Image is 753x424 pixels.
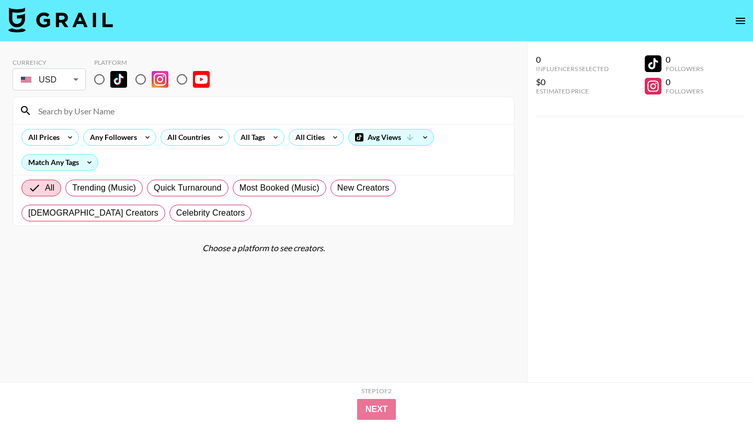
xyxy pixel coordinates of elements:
div: Platform [94,58,218,66]
span: New Creators [337,182,390,194]
input: Search by User Name [32,102,508,119]
div: 0 [666,77,703,87]
div: $0 [536,77,609,87]
div: Currency [13,58,86,66]
div: All Countries [161,129,212,145]
div: Followers [666,87,703,95]
div: Influencers Selected [536,65,609,73]
button: open drawer [730,10,751,31]
img: Instagram [152,71,168,88]
div: USD [15,70,84,89]
span: All [45,182,54,194]
img: Grail Talent [8,7,113,32]
button: Next [357,399,396,420]
span: Celebrity Creators [176,207,245,219]
img: YouTube [193,71,210,88]
div: Match Any Tags [22,155,98,170]
div: Step 1 of 2 [361,387,392,395]
iframe: Drift Widget Chat Controller [701,372,740,411]
div: 0 [666,54,703,65]
img: TikTok [110,71,127,88]
span: [DEMOGRAPHIC_DATA] Creators [28,207,158,219]
div: All Prices [22,129,62,145]
span: Trending (Music) [72,182,136,194]
span: Quick Turnaround [154,182,222,194]
div: Estimated Price [536,87,609,95]
div: Followers [666,65,703,73]
div: All Tags [234,129,267,145]
div: Avg Views [349,129,433,145]
div: 0 [536,54,609,65]
div: All Cities [289,129,327,145]
div: Choose a platform to see creators. [13,243,515,253]
div: Any Followers [84,129,139,145]
span: Most Booked (Music) [239,182,320,194]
